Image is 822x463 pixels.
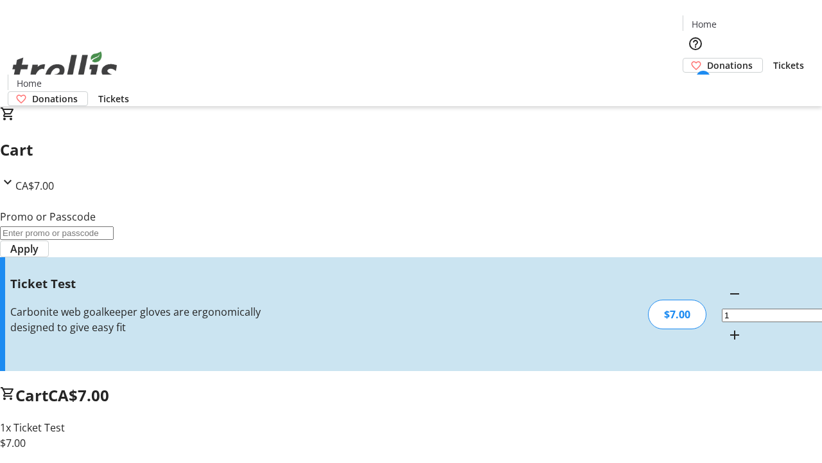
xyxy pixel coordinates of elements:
[683,73,708,98] button: Cart
[648,300,706,329] div: $7.00
[32,92,78,105] span: Donations
[10,275,291,293] h3: Ticket Test
[683,31,708,57] button: Help
[722,322,748,348] button: Increment by one
[17,77,42,90] span: Home
[10,241,39,257] span: Apply
[763,59,814,72] a: Tickets
[683,58,763,73] a: Donations
[88,92,139,105] a: Tickets
[15,179,54,193] span: CA$7.00
[8,91,88,106] a: Donations
[707,59,753,72] span: Donations
[773,59,804,72] span: Tickets
[683,17,724,31] a: Home
[10,304,291,335] div: Carbonite web goalkeeper gloves are ergonomically designed to give easy fit
[692,17,717,31] span: Home
[8,37,122,102] img: Orient E2E Organization FhsNP1R4s6's Logo
[98,92,129,105] span: Tickets
[48,385,109,406] span: CA$7.00
[722,281,748,307] button: Decrement by one
[8,77,49,90] a: Home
